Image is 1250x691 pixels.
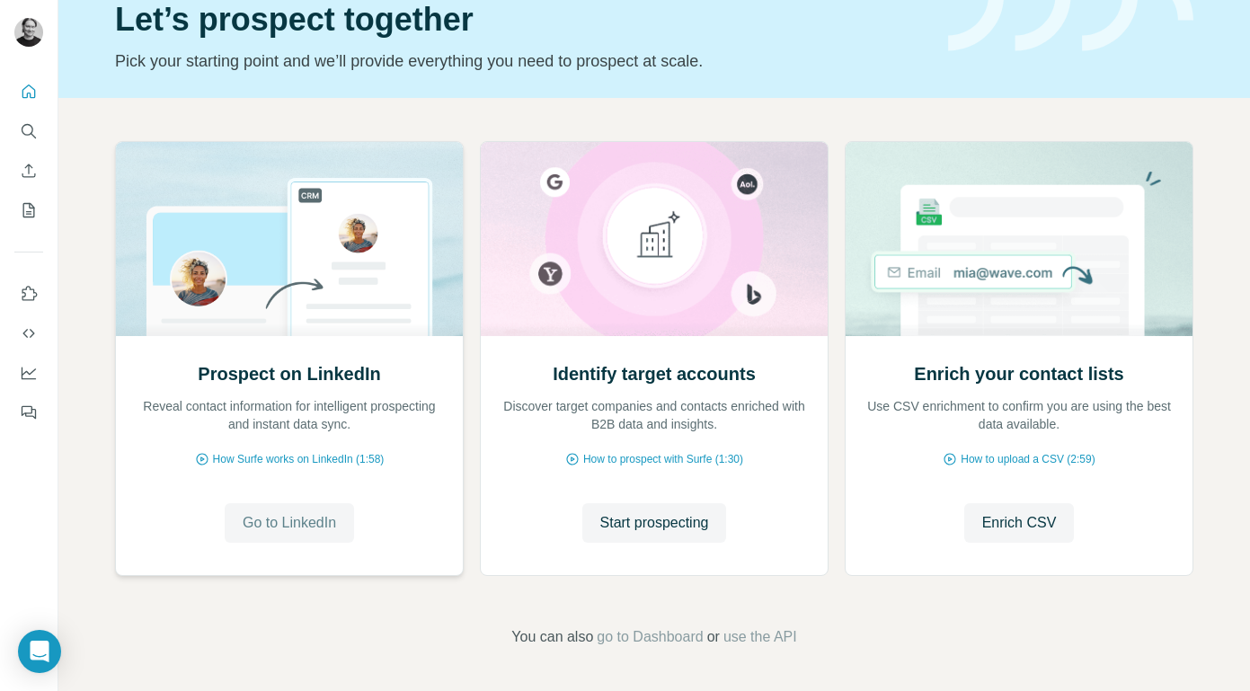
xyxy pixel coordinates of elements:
[14,396,43,429] button: Feedback
[14,115,43,147] button: Search
[243,512,336,534] span: Go to LinkedIn
[597,626,703,648] button: go to Dashboard
[845,142,1193,336] img: Enrich your contact lists
[115,2,926,38] h1: Let’s prospect together
[14,317,43,350] button: Use Surfe API
[213,451,385,467] span: How Surfe works on LinkedIn (1:58)
[14,278,43,310] button: Use Surfe on LinkedIn
[14,75,43,108] button: Quick start
[511,626,593,648] span: You can also
[18,630,61,673] div: Open Intercom Messenger
[499,397,810,433] p: Discover target companies and contacts enriched with B2B data and insights.
[134,397,445,433] p: Reveal contact information for intelligent prospecting and instant data sync.
[982,512,1057,534] span: Enrich CSV
[961,451,1095,467] span: How to upload a CSV (2:59)
[707,626,720,648] span: or
[582,503,727,543] button: Start prospecting
[723,626,797,648] button: use the API
[864,397,1175,433] p: Use CSV enrichment to confirm you are using the best data available.
[115,49,926,74] p: Pick your starting point and we’ll provide everything you need to prospect at scale.
[14,357,43,389] button: Dashboard
[600,512,709,534] span: Start prospecting
[553,361,756,386] h2: Identify target accounts
[964,503,1075,543] button: Enrich CSV
[115,142,464,336] img: Prospect on LinkedIn
[225,503,354,543] button: Go to LinkedIn
[198,361,380,386] h2: Prospect on LinkedIn
[480,142,829,336] img: Identify target accounts
[583,451,743,467] span: How to prospect with Surfe (1:30)
[14,194,43,226] button: My lists
[14,18,43,47] img: Avatar
[914,361,1123,386] h2: Enrich your contact lists
[14,155,43,187] button: Enrich CSV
